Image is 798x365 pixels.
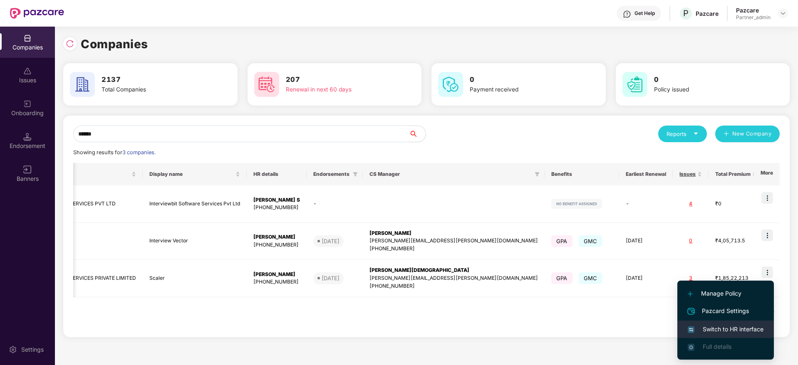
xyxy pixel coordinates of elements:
[102,85,206,94] div: Total Companies
[619,223,673,260] td: [DATE]
[688,291,693,296] img: svg+xml;base64,PHN2ZyB4bWxucz0iaHR0cDovL3d3dy53My5vcmcvMjAwMC9zdmciIHdpZHRoPSIxMi4yMDEiIGhlaWdodD...
[322,237,340,245] div: [DATE]
[369,229,538,237] div: [PERSON_NAME]
[619,163,673,185] th: Earliest Renewal
[322,274,340,282] div: [DATE]
[545,163,619,185] th: Benefits
[254,72,279,97] img: svg+xml;base64,PHN2ZyB4bWxucz0iaHR0cDovL3d3dy53My5vcmcvMjAwMC9zdmciIHdpZHRoPSI2MCIgaGVpZ2h0PSI2MC...
[579,235,602,247] span: GMC
[19,345,46,354] div: Settings
[679,200,702,208] div: 4
[369,171,531,178] span: CS Manager
[535,172,540,177] span: filter
[654,85,759,94] div: Policy issued
[470,85,575,94] div: Payment received
[122,149,156,155] span: 3 companies.
[703,343,731,350] span: Full details
[409,126,426,142] button: search
[253,241,300,249] div: [PHONE_NUMBER]
[70,72,95,97] img: svg+xml;base64,PHN2ZyB4bWxucz0iaHR0cDovL3d3dy53My5vcmcvMjAwMC9zdmciIHdpZHRoPSI2MCIgaGVpZ2h0PSI2MC...
[724,131,729,138] span: plus
[253,271,300,279] div: [PERSON_NAME]
[143,185,247,223] td: Interviewbit Software Services Pvt Ltd
[693,131,699,136] span: caret-down
[253,204,300,212] div: [PHONE_NUMBER]
[369,266,538,274] div: [PERSON_NAME][DEMOGRAPHIC_DATA]
[286,74,391,85] h3: 207
[369,274,538,282] div: [PERSON_NAME][EMAIL_ADDRESS][PERSON_NAME][DOMAIN_NAME]
[761,192,773,204] img: icon
[619,185,673,223] td: -
[9,345,17,354] img: svg+xml;base64,PHN2ZyBpZD0iU2V0dGluZy0yMHgyMCIgeG1sbnM9Imh0dHA6Ly93d3cudzMub3JnLzIwMDAvc3ZnIiB3aW...
[10,8,64,19] img: New Pazcare Logo
[23,67,32,75] img: svg+xml;base64,PHN2ZyBpZD0iSXNzdWVzX2Rpc2FibGVkIiB4bWxucz0iaHR0cDovL3d3dy53My5vcmcvMjAwMC9zdmciIH...
[369,282,538,290] div: [PHONE_NUMBER]
[351,169,359,179] span: filter
[286,85,391,94] div: Renewal in next 60 days
[679,237,702,245] div: 0
[143,163,247,185] th: Display name
[253,233,300,241] div: [PERSON_NAME]
[736,14,771,21] div: Partner_admin
[634,10,655,17] div: Get Help
[23,133,32,141] img: svg+xml;base64,PHN2ZyB3aWR0aD0iMTQuNSIgaGVpZ2h0PSIxNC41IiB2aWV3Qm94PSIwIDAgMTYgMTYiIGZpbGw9Im5vbm...
[623,10,631,18] img: svg+xml;base64,PHN2ZyBpZD0iSGVscC0zMngzMiIgeG1sbnM9Imh0dHA6Ly93d3cudzMub3JnLzIwMDAvc3ZnIiB3aWR0aD...
[761,229,773,241] img: icon
[66,39,74,48] img: svg+xml;base64,PHN2ZyBpZD0iUmVsb2FkLTMyeDMyIiB4bWxucz0iaHR0cDovL3d3dy53My5vcmcvMjAwMC9zdmciIHdpZH...
[247,163,307,185] th: HR details
[686,306,696,316] img: svg+xml;base64,PHN2ZyB4bWxucz0iaHR0cDovL3d3dy53My5vcmcvMjAwMC9zdmciIHdpZHRoPSIyNCIgaGVpZ2h0PSIyNC...
[143,223,247,260] td: Interview Vector
[438,72,463,97] img: svg+xml;base64,PHN2ZyB4bWxucz0iaHR0cDovL3d3dy53My5vcmcvMjAwMC9zdmciIHdpZHRoPSI2MCIgaGVpZ2h0PSI2MC...
[149,171,234,178] span: Display name
[696,10,719,17] div: Pazcare
[307,185,363,223] td: -
[732,130,772,138] span: New Company
[688,306,763,316] span: Pazcard Settings
[688,326,694,333] img: svg+xml;base64,PHN2ZyB4bWxucz0iaHR0cDovL3d3dy53My5vcmcvMjAwMC9zdmciIHdpZHRoPSIxNiIgaGVpZ2h0PSIxNi...
[654,74,759,85] h3: 0
[715,171,751,178] span: Total Premium
[673,163,709,185] th: Issues
[313,171,349,178] span: Endorsements
[780,10,786,17] img: svg+xml;base64,PHN2ZyBpZD0iRHJvcGRvd24tMzJ4MzIiIHhtbG5zPSJodHRwOi8vd3d3LnczLm9yZy8yMDAwL3N2ZyIgd2...
[688,289,763,298] span: Manage Policy
[23,165,32,174] img: svg+xml;base64,PHN2ZyB3aWR0aD0iMTYiIGhlaWdodD0iMTYiIHZpZXdCb3g9IjAgMCAxNiAxNiIgZmlsbD0ibm9uZSIgeG...
[688,325,763,334] span: Switch to HR interface
[369,237,538,245] div: [PERSON_NAME][EMAIL_ADDRESS][PERSON_NAME][DOMAIN_NAME]
[253,278,300,286] div: [PHONE_NUMBER]
[23,34,32,42] img: svg+xml;base64,PHN2ZyBpZD0iQ29tcGFuaWVzIiB4bWxucz0iaHR0cDovL3d3dy53My5vcmcvMjAwMC9zdmciIHdpZHRoPS...
[353,172,358,177] span: filter
[102,74,206,85] h3: 2137
[622,72,647,97] img: svg+xml;base64,PHN2ZyB4bWxucz0iaHR0cDovL3d3dy53My5vcmcvMjAwMC9zdmciIHdpZHRoPSI2MCIgaGVpZ2h0PSI2MC...
[754,163,780,185] th: More
[551,235,572,247] span: GPA
[143,260,247,297] td: Scaler
[81,35,148,53] h1: Companies
[683,8,689,18] span: P
[715,126,780,142] button: plusNew Company
[253,196,300,204] div: [PERSON_NAME] S
[619,260,673,297] td: [DATE]
[736,6,771,14] div: Pazcare
[579,272,602,284] span: GMC
[73,149,156,155] span: Showing results for
[533,169,541,179] span: filter
[688,344,694,350] img: svg+xml;base64,PHN2ZyB4bWxucz0iaHR0cDovL3d3dy53My5vcmcvMjAwMC9zdmciIHdpZHRoPSIxNi4zNjMiIGhlaWdodD...
[709,163,763,185] th: Total Premium
[409,131,426,137] span: search
[715,200,757,208] div: ₹0
[551,272,572,284] span: GPA
[551,199,602,209] img: svg+xml;base64,PHN2ZyB4bWxucz0iaHR0cDovL3d3dy53My5vcmcvMjAwMC9zdmciIHdpZHRoPSIxMjIiIGhlaWdodD0iMj...
[679,171,696,178] span: Issues
[369,245,538,253] div: [PHONE_NUMBER]
[667,130,699,138] div: Reports
[23,100,32,108] img: svg+xml;base64,PHN2ZyB3aWR0aD0iMjAiIGhlaWdodD0iMjAiIHZpZXdCb3g9IjAgMCAyMCAyMCIgZmlsbD0ibm9uZSIgeG...
[761,266,773,278] img: icon
[715,237,757,245] div: ₹4,05,713.5
[470,74,575,85] h3: 0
